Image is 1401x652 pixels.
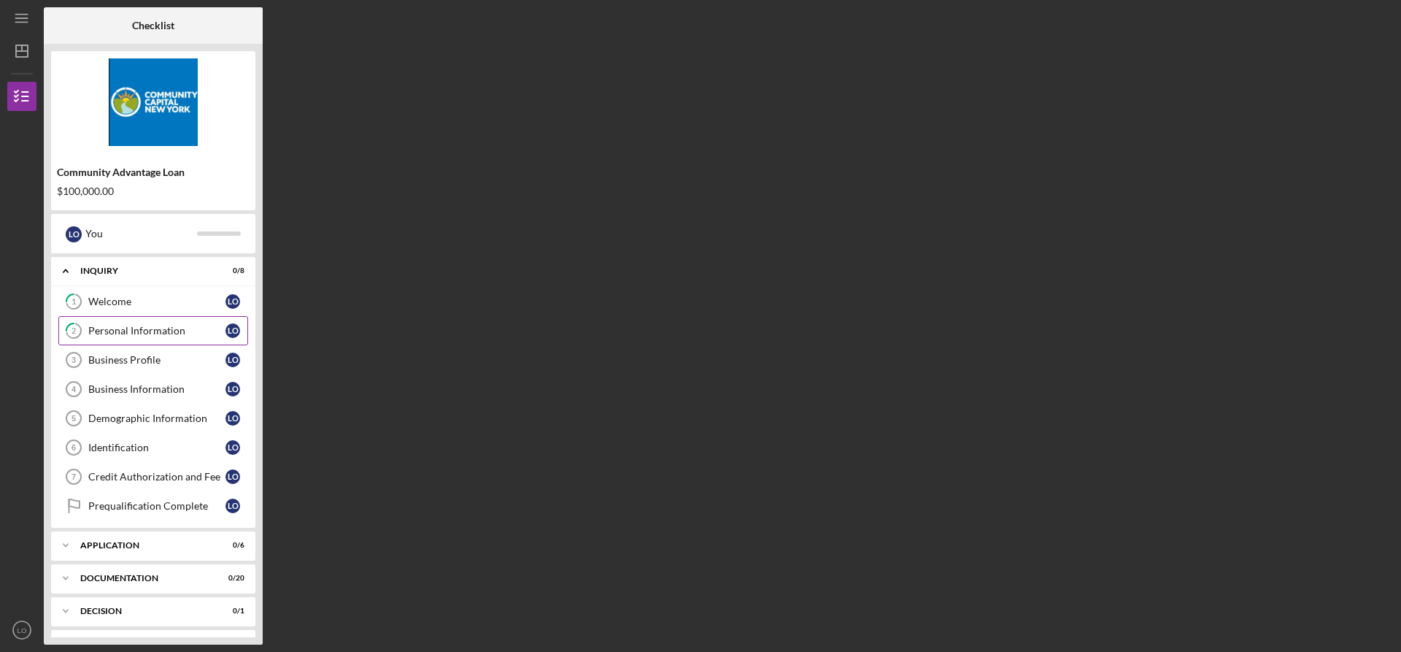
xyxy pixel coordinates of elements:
div: Personal Information [88,325,225,337]
a: 2Personal InformationLO [58,316,248,345]
div: Community Advantage Loan [57,166,250,178]
button: LO [7,615,36,645]
div: $100,000.00 [57,185,250,197]
div: 0 / 8 [218,266,244,275]
div: L O [225,294,240,309]
a: 7Credit Authorization and FeeLO [58,462,248,491]
div: Business Profile [88,354,225,366]
div: Application [80,541,208,550]
div: L O [225,469,240,484]
tspan: 5 [72,414,76,423]
div: Welcome [88,296,225,307]
div: 0 / 1 [218,607,244,615]
div: L O [225,323,240,338]
div: 0 / 6 [218,541,244,550]
div: L O [66,226,82,242]
div: Decision [80,607,208,615]
div: L O [225,382,240,396]
tspan: 3 [72,356,76,364]
a: 1WelcomeLO [58,287,248,316]
a: 4Business InformationLO [58,375,248,404]
div: You [85,221,197,246]
tspan: 7 [72,472,76,481]
div: Inquiry [80,266,208,275]
a: 5Demographic InformationLO [58,404,248,433]
div: Documentation [80,574,208,583]
div: Demographic Information [88,413,225,424]
a: Prequalification CompleteLO [58,491,248,521]
div: L O [225,440,240,455]
text: LO [18,626,27,634]
div: Credit Authorization and Fee [88,471,225,483]
div: Business Information [88,383,225,395]
b: Checklist [132,20,174,31]
tspan: 1 [72,297,76,307]
tspan: 2 [72,326,76,336]
div: L O [225,499,240,513]
a: 6IdentificationLO [58,433,248,462]
div: Prequalification Complete [88,500,225,512]
tspan: 4 [72,385,77,394]
div: Identification [88,442,225,453]
tspan: 6 [72,443,76,452]
div: 0 / 20 [218,574,244,583]
a: 3Business ProfileLO [58,345,248,375]
div: L O [225,411,240,426]
div: L O [225,353,240,367]
img: Product logo [51,58,255,146]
